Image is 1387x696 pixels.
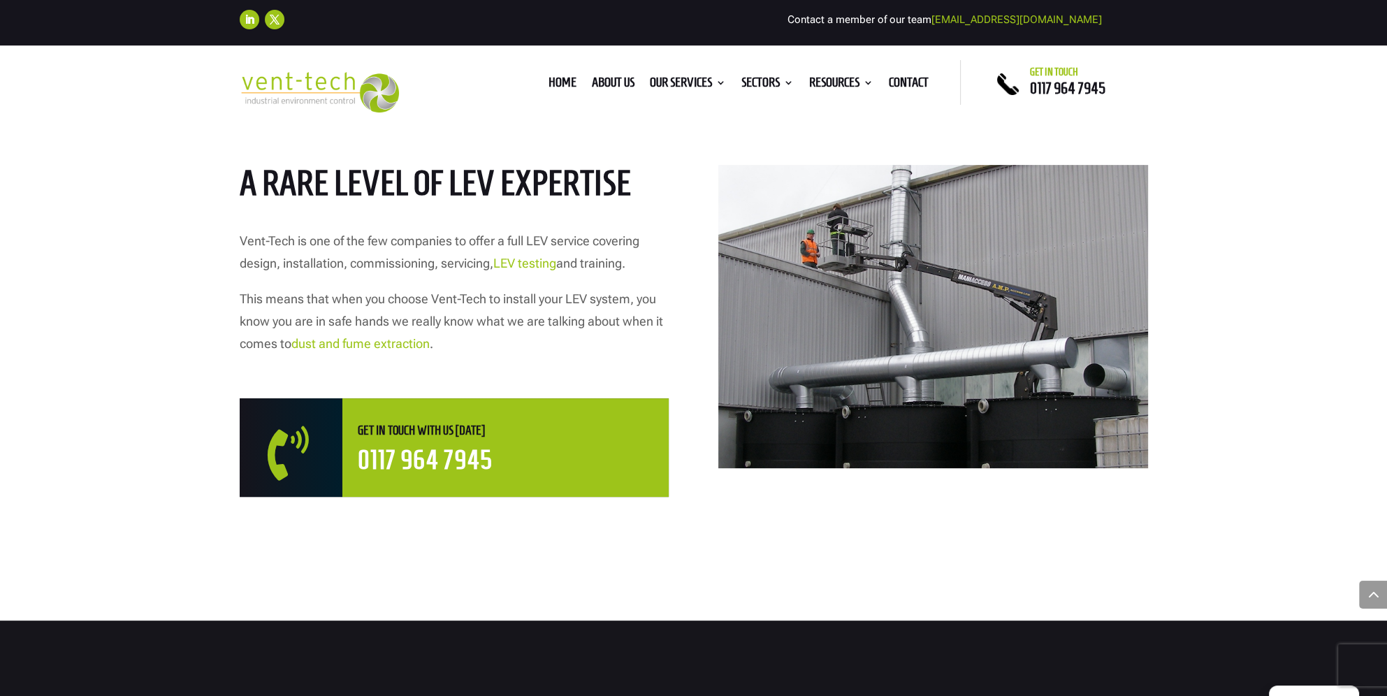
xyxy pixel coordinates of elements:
span: Contact a member of our team [787,13,1102,26]
span:  [268,426,347,481]
a: [EMAIL_ADDRESS][DOMAIN_NAME] [931,13,1102,26]
a: Resources [809,78,873,93]
a: dust and fume extraction [291,336,430,351]
img: 2023-09-27T08_35_16.549ZVENT-TECH---Clear-background [240,72,400,113]
a: Our Services [650,78,726,93]
a: 0117 964 7945 [358,446,493,474]
span: Get in touch with us [DATE] [358,423,485,437]
a: 0117 964 7945 [1030,80,1105,96]
span: Get in touch [1030,66,1078,78]
a: Sectors [741,78,794,93]
h2: A rare level of LEV expertise [240,165,669,209]
img: installation1(1) [718,165,1147,468]
p: Vent-Tech is one of the few companies to offer a full LEV service covering design, installation, ... [240,230,669,288]
p: This means that when you choose Vent-Tech to install your LEV system, you know you are in safe ha... [240,288,669,368]
a: Home [549,78,576,93]
a: About us [592,78,634,93]
a: Follow on X [265,10,284,29]
a: Contact [889,78,929,93]
a: LEV testing [493,256,556,270]
a: Follow on LinkedIn [240,10,259,29]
